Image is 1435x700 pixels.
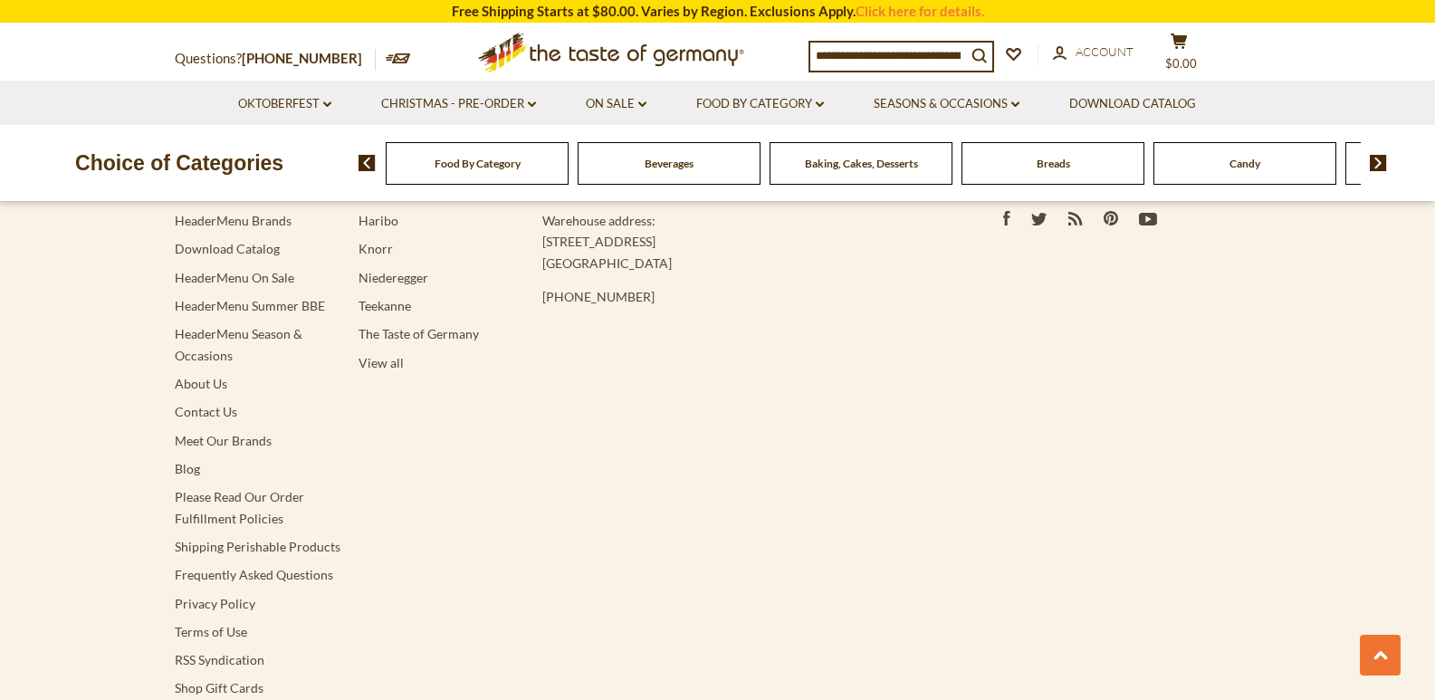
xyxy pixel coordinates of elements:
[359,298,411,313] a: Teekanne
[1229,157,1260,170] a: Candy
[175,596,255,611] a: Privacy Policy
[874,94,1019,114] a: Seasons & Occasions
[175,298,325,313] a: HeaderMenu Summer BBE
[359,213,398,228] a: Haribo
[175,47,376,71] p: Questions?
[381,94,536,114] a: Christmas - PRE-ORDER
[175,652,264,667] a: RSS Syndication
[175,376,227,391] a: About Us
[175,404,237,419] a: Contact Us
[359,155,376,171] img: previous arrow
[1165,56,1197,71] span: $0.00
[175,241,280,256] a: Download Catalog
[1037,157,1070,170] a: Breads
[1370,155,1387,171] img: next arrow
[1153,33,1207,78] button: $0.00
[175,461,200,476] a: Blog
[238,94,331,114] a: Oktoberfest
[175,433,272,448] a: Meet Our Brands
[359,241,393,256] a: Knorr
[359,326,479,341] a: The Taste of Germany
[242,50,362,66] a: [PHONE_NUMBER]
[175,213,292,228] a: HeaderMenu Brands
[175,270,294,285] a: HeaderMenu On Sale
[435,157,521,170] a: Food By Category
[175,680,263,695] a: Shop Gift Cards
[175,326,302,362] a: HeaderMenu Season & Occasions
[175,489,304,525] a: Please Read Our Order Fulfillment Policies
[696,94,824,114] a: Food By Category
[805,157,918,170] a: Baking, Cakes, Desserts
[359,355,404,370] a: View all
[359,270,428,285] a: Niederegger
[1076,44,1134,59] span: Account
[1069,94,1196,114] a: Download Catalog
[542,210,930,273] p: Warehouse address: [STREET_ADDRESS] [GEOGRAPHIC_DATA]
[175,567,333,582] a: Frequently Asked Questions
[1053,43,1134,62] a: Account
[645,157,694,170] a: Beverages
[175,539,340,554] a: Shipping Perishable Products
[586,94,646,114] a: On Sale
[175,624,247,639] a: Terms of Use
[542,286,930,307] p: [PHONE_NUMBER]
[856,3,984,19] a: Click here for details.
